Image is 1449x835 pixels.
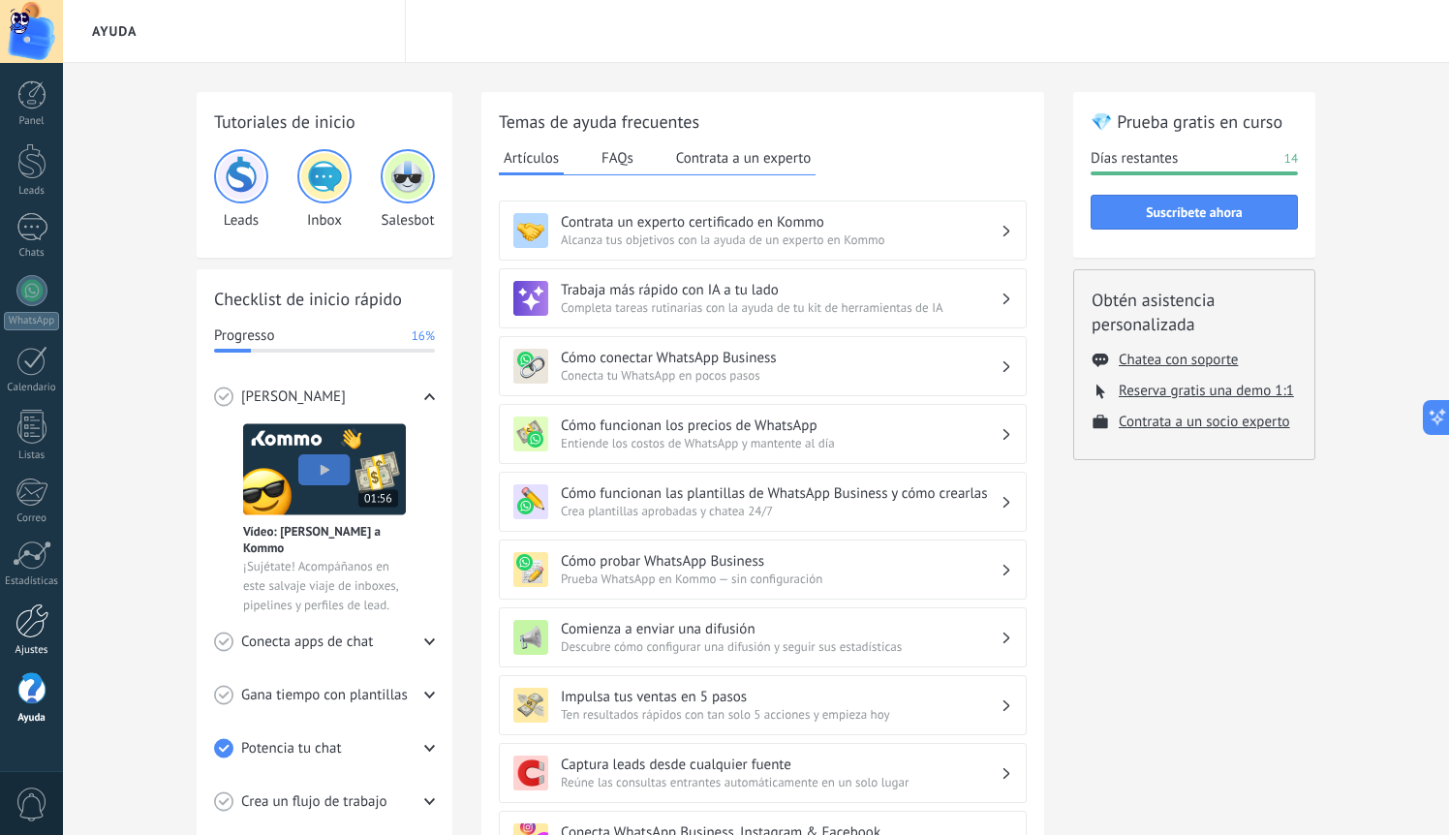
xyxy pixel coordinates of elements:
span: ¡Sujétate! Acompáñanos en este salvaje viaje de inboxes, pipelines y perfiles de lead. [243,557,406,615]
span: Conecta tu WhatsApp en pocos pasos [561,367,1001,384]
h2: Tutoriales de inicio [214,109,435,134]
span: Conecta apps de chat [241,633,373,652]
span: Progresso [214,326,274,346]
div: Chats [4,247,60,260]
h3: Cómo funcionan los precios de WhatsApp [561,417,1001,435]
button: FAQs [597,143,638,172]
div: Panel [4,115,60,128]
span: Vídeo: [PERSON_NAME] a Kommo [243,523,406,556]
span: Reúne las consultas entrantes automáticamente en un solo lugar [561,774,1001,790]
h3: Comienza a enviar una difusión [561,620,1001,638]
span: 16% [412,326,435,346]
button: Contrata a un experto [671,143,816,172]
div: Ajustes [4,644,60,657]
span: Días restantes [1091,149,1178,169]
span: [PERSON_NAME] [241,387,346,407]
h2: Obtén asistencia personalizada [1092,288,1297,336]
div: Ayuda [4,712,60,725]
button: Artículos [499,143,564,175]
button: Chatea con soporte [1119,351,1238,369]
button: Reserva gratis una demo 1:1 [1119,382,1294,400]
span: Completa tareas rutinarias con la ayuda de tu kit de herramientas de IA [561,299,1001,316]
h2: 💎 Prueba gratis en curso [1091,109,1298,134]
h3: Captura leads desde cualquier fuente [561,756,1001,774]
h3: Cómo funcionan las plantillas de WhatsApp Business y cómo crearlas [561,484,1001,503]
h3: Impulsa tus ventas en 5 pasos [561,688,1001,706]
span: Suscríbete ahora [1146,205,1243,219]
div: Correo [4,512,60,525]
div: Salesbot [381,149,435,230]
span: 14 [1284,149,1298,169]
div: WhatsApp [4,312,59,330]
span: Descubre cómo configurar una difusión y seguir sus estadísticas [561,638,1001,655]
span: Crea plantillas aprobadas y chatea 24/7 [561,503,1001,519]
h3: Cómo probar WhatsApp Business [561,552,1001,571]
span: Prueba WhatsApp en Kommo — sin configuración [561,571,1001,587]
span: Ten resultados rápidos con tan solo 5 acciones y empieza hoy [561,706,1001,723]
div: Listas [4,449,60,462]
h2: Temas de ayuda frecuentes [499,109,1027,134]
span: Alcanza tus objetivos con la ayuda de un experto en Kommo [561,232,1001,248]
div: Estadísticas [4,575,60,588]
span: Crea un flujo de trabajo [241,792,387,812]
div: Inbox [297,149,352,230]
img: Meet video [243,423,406,515]
h3: Trabaja más rápido con IA a tu lado [561,281,1001,299]
h3: Contrata un experto certificado en Kommo [561,213,1001,232]
button: Contrata a un socio experto [1119,413,1290,431]
span: Gana tiempo con plantillas [241,686,408,705]
span: Entiende los costos de WhatsApp y mantente al día [561,435,1001,451]
div: Leads [214,149,268,230]
h2: Checklist de inicio rápido [214,287,435,311]
button: Suscríbete ahora [1091,195,1298,230]
h3: Cómo conectar WhatsApp Business [561,349,1001,367]
span: Potencia tu chat [241,739,342,758]
div: Leads [4,185,60,198]
div: Calendario [4,382,60,394]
